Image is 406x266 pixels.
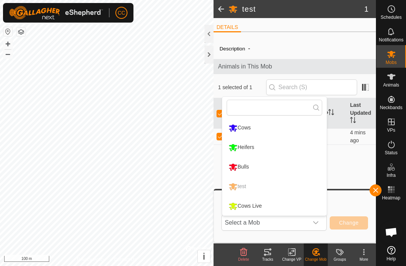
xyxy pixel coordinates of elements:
[379,38,403,42] span: Notifications
[386,60,397,65] span: Mobs
[220,46,245,52] label: Description
[227,122,253,134] div: Cows
[214,23,241,32] li: DETAILS
[222,119,327,216] ul: Option List
[218,62,371,71] span: Animals in This Mob
[238,257,249,261] span: Delete
[308,215,323,230] div: dropdown trigger
[376,243,406,264] a: Help
[364,3,368,15] span: 1
[330,216,368,230] button: Change
[9,6,103,20] img: Gallagher Logo
[203,251,205,261] span: i
[304,257,328,262] div: Change Mob
[198,250,210,263] button: i
[339,220,359,226] span: Change
[256,257,280,262] div: Tracks
[328,257,352,262] div: Groups
[380,105,402,110] span: Neckbands
[385,150,397,155] span: Status
[227,161,251,173] div: Bulls
[328,110,334,116] p-sorticon: Activate to sort
[227,141,256,154] div: Heifers
[3,40,12,49] button: +
[218,84,266,91] span: 1 selected of 1
[118,9,125,17] span: CC
[352,257,376,262] div: More
[242,5,364,14] h2: test
[350,118,356,124] p-sorticon: Activate to sort
[77,256,105,263] a: Privacy Policy
[380,15,401,20] span: Schedules
[266,79,357,95] input: Search (S)
[3,49,12,58] button: –
[227,200,264,213] div: Cows Live
[222,215,308,230] span: Select a Mob
[350,129,365,143] span: 13 Oct 2025 at 3:20 pm
[17,27,26,36] button: Map Layers
[280,257,304,262] div: Change VP
[387,128,395,132] span: VPs
[380,221,403,243] div: Open chat
[245,42,253,55] span: -
[386,173,395,178] span: Infra
[222,138,327,157] li: Heifers
[222,119,327,137] li: Cows
[3,27,12,36] button: Reset Map
[222,158,327,176] li: Bulls
[222,197,327,216] li: Cows Live
[383,83,399,87] span: Animals
[347,98,376,129] th: Last Updated
[382,196,400,200] span: Heatmap
[386,257,396,261] span: Help
[318,98,347,129] th: VP
[114,256,136,263] a: Contact Us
